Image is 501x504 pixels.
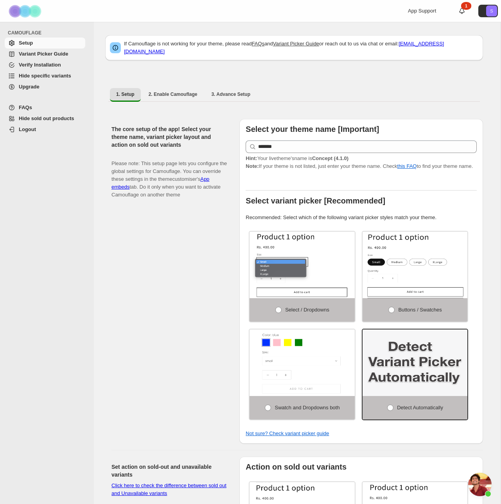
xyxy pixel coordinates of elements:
a: FAQs [5,102,85,113]
a: Variant Picker Guide [5,49,85,59]
span: Variant Picker Guide [19,51,68,57]
button: Avatar with initials S [478,5,498,17]
strong: Note: [246,163,259,169]
a: Variant Picker Guide [273,41,319,47]
text: S [490,9,493,13]
a: Logout [5,124,85,135]
span: Swatch and Dropdowns both [275,405,339,410]
span: Hide sold out products [19,115,74,121]
span: Setup [19,40,33,46]
span: Your live theme's name is [246,155,348,161]
p: If Camouflage is not working for your theme, please read and or reach out to us via chat or email: [124,40,478,56]
span: 3. Advance Setup [211,91,250,97]
b: Action on sold out variants [246,463,347,471]
span: Avatar with initials S [486,5,497,16]
p: Please note: This setup page lets you configure the global settings for Camouflage. You can overr... [111,152,227,199]
a: Hide sold out products [5,113,85,124]
span: 1. Setup [116,91,135,97]
div: 1 [461,2,471,10]
a: Setup [5,38,85,49]
span: Detect Automatically [397,405,443,410]
span: Logout [19,126,36,132]
span: 2. Enable Camouflage [149,91,198,97]
span: Buttons / Swatches [398,307,442,313]
b: Select variant picker [Recommended] [246,196,385,205]
a: this FAQ [397,163,417,169]
img: Camouflage [6,0,45,22]
h2: The core setup of the app! Select your theme name, variant picker layout and action on sold out v... [111,125,227,149]
a: Upgrade [5,81,85,92]
img: Swatch and Dropdowns both [250,329,355,396]
span: FAQs [19,104,32,110]
p: Recommended: Select which of the following variant picker styles match your theme. [246,214,477,221]
img: Buttons / Swatches [363,232,468,298]
span: Hide specific variants [19,73,71,79]
span: Upgrade [19,84,40,90]
span: App Support [408,8,436,14]
span: CAMOUFLAGE [8,30,88,36]
a: Verify Installation [5,59,85,70]
span: Verify Installation [19,62,61,68]
img: Select / Dropdowns [250,232,355,298]
a: Not sure? Check variant picker guide [246,430,329,436]
b: Select your theme name [Important] [246,125,379,133]
h2: Set action on sold-out and unavailable variants [111,463,227,479]
span: Select / Dropdowns [285,307,329,313]
img: Detect Automatically [363,329,468,396]
p: If your theme is not listed, just enter your theme name. Check to find your theme name. [246,155,477,170]
a: Click here to check the difference between sold out and Unavailable variants [111,482,226,496]
a: FAQs [252,41,265,47]
a: 1 [458,7,466,15]
div: Open de chat [468,473,492,496]
strong: Concept (4.1.0) [312,155,348,161]
strong: Hint: [246,155,257,161]
a: Hide specific variants [5,70,85,81]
